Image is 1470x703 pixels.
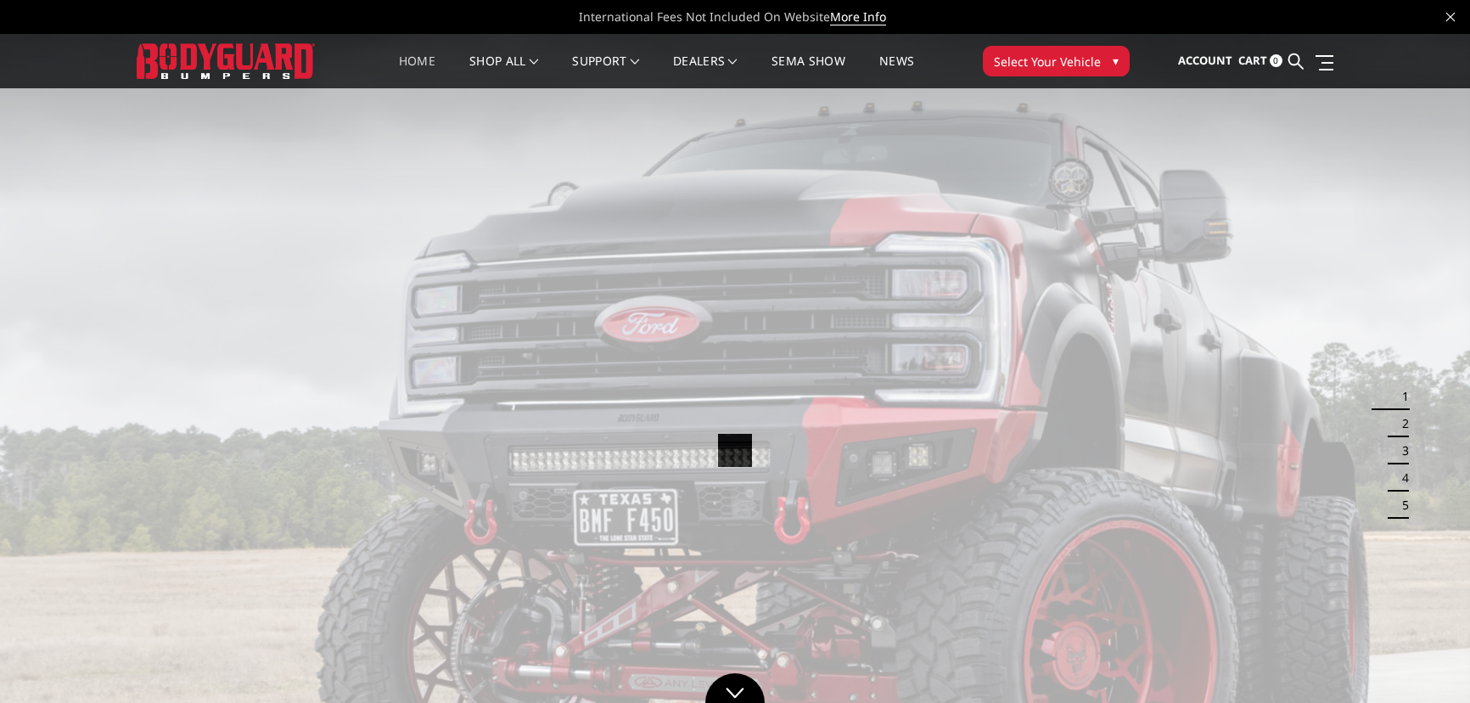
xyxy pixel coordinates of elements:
[1392,410,1409,437] button: 2 of 5
[673,55,738,88] a: Dealers
[1238,38,1282,84] a: Cart 0
[983,46,1130,76] button: Select Your Vehicle
[1238,53,1267,68] span: Cart
[572,55,639,88] a: Support
[1392,464,1409,492] button: 4 of 5
[1178,38,1232,84] a: Account
[1270,54,1282,67] span: 0
[1392,492,1409,519] button: 5 of 5
[1392,383,1409,410] button: 1 of 5
[771,55,845,88] a: SEMA Show
[399,55,435,88] a: Home
[469,55,538,88] a: shop all
[830,8,886,25] a: More Info
[879,55,914,88] a: News
[705,673,765,703] a: Click to Down
[137,43,315,78] img: BODYGUARD BUMPERS
[994,53,1101,70] span: Select Your Vehicle
[1113,52,1119,70] span: ▾
[1178,53,1232,68] span: Account
[1392,437,1409,464] button: 3 of 5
